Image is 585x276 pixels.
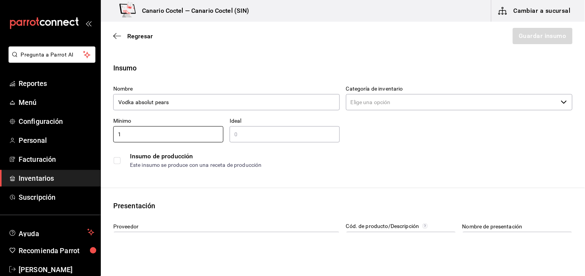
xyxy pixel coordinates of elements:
div: Este insumo se produce con una receta de producción [130,161,572,169]
span: Ayuda [19,228,84,237]
label: Categoría de inventario [346,86,573,92]
input: Opcional [462,232,573,248]
h3: Canario Coctel — Canario Coctel (SIN) [136,6,249,15]
label: Ideal [230,118,340,124]
span: Reportes [19,78,94,89]
span: Regresar [127,33,153,40]
button: Regresar [113,33,153,40]
span: Suscripción [19,192,94,202]
div: Cód. de producto/Descripción [346,223,419,229]
button: open_drawer_menu [85,20,92,26]
a: Pregunta a Parrot AI [5,56,95,64]
input: Ver todos [113,232,325,248]
input: Ingresa el nombre de tu insumo [113,94,340,110]
span: Inventarios [19,173,94,183]
div: Insumo [113,63,573,73]
label: Mínimo [113,118,223,124]
div: Presentación [113,201,573,211]
input: 0 [113,130,223,139]
label: Nombre de presentación [462,224,573,230]
span: Recomienda Parrot [19,245,94,256]
button: Pregunta a Parrot AI [9,46,95,63]
label: Proveedor [113,224,340,230]
span: [PERSON_NAME] [19,264,94,275]
div: Insumo de producción [130,152,572,161]
span: Menú [19,97,94,108]
span: Pregunta a Parrot AI [21,51,83,59]
input: 0 [230,130,340,139]
span: Personal [19,135,94,146]
input: Opcional [346,232,456,248]
input: Elige una opción [346,94,558,110]
span: Configuración [19,116,94,127]
label: Nombre [113,86,340,92]
span: Facturación [19,154,94,165]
